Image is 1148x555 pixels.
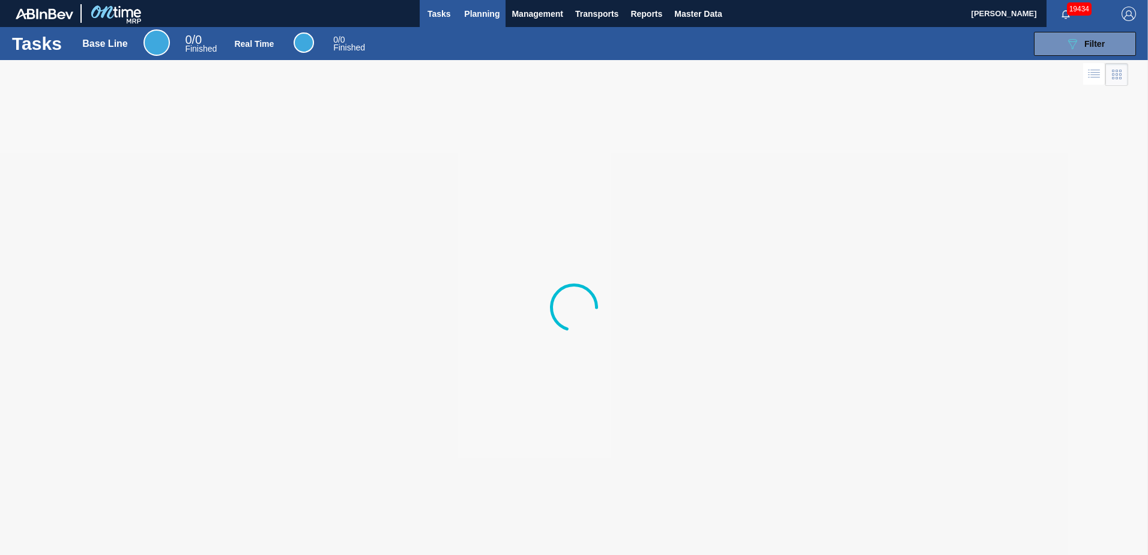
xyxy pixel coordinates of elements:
span: Finished [333,43,365,52]
div: Real Time [294,32,314,53]
span: Planning [464,7,500,21]
span: 19434 [1067,2,1092,16]
h1: Tasks [12,37,65,50]
button: Filter [1034,32,1136,56]
span: 0 [185,33,192,46]
div: Base Line [143,29,170,56]
span: Reports [630,7,662,21]
span: Master Data [674,7,722,21]
span: / 0 [333,35,345,44]
div: Base Line [185,35,217,53]
img: Logout [1122,7,1136,21]
span: 0 [333,35,338,44]
span: Filter [1084,39,1105,49]
div: Base Line [82,38,128,49]
span: Finished [185,44,217,53]
span: / 0 [185,33,202,46]
span: Tasks [426,7,452,21]
button: Notifications [1047,5,1085,22]
div: Real Time [333,36,365,52]
div: Real Time [234,39,274,49]
img: TNhmsLtSVTkK8tSr43FrP2fwEKptu5GPRR3wAAAABJRU5ErkJggg== [16,8,73,19]
span: Management [512,7,563,21]
span: Transports [575,7,618,21]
